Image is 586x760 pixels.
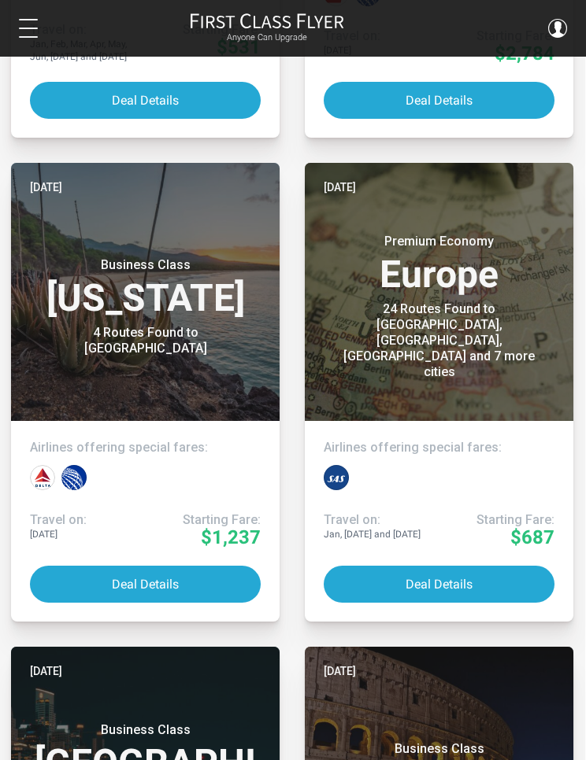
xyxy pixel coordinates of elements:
button: Deal Details [324,566,554,603]
time: [DATE] [30,179,62,196]
a: [DATE]Premium EconomyEurope24 Routes Found to [GEOGRAPHIC_DATA], [GEOGRAPHIC_DATA], [GEOGRAPHIC_D... [305,163,573,622]
small: Premium Economy [341,234,538,249]
small: Business Class [341,741,538,757]
h4: Airlines offering special fares: [30,440,261,456]
div: 4 Routes Found to [GEOGRAPHIC_DATA] [47,325,244,356]
button: Deal Details [324,82,554,119]
h3: Europe [324,234,554,293]
time: [DATE] [324,179,356,196]
button: Deal Details [30,82,261,119]
div: Scandinavian - SAS [324,465,349,490]
div: 24 Routes Found to [GEOGRAPHIC_DATA], [GEOGRAPHIC_DATA], [GEOGRAPHIC_DATA] and 7 more cities [341,301,538,380]
div: United [61,465,87,490]
small: Business Class [47,257,244,273]
time: [DATE] [324,662,356,680]
img: First Class Flyer [190,13,344,29]
time: [DATE] [30,662,62,680]
small: Business Class [47,722,244,738]
small: Anyone Can Upgrade [190,32,344,43]
div: Delta Airlines [30,465,55,490]
a: First Class FlyerAnyone Can Upgrade [190,13,344,44]
h4: Airlines offering special fares: [324,440,554,456]
a: [DATE]Business Class[US_STATE]4 Routes Found to [GEOGRAPHIC_DATA]Airlines offering special fares:... [11,163,280,622]
h3: [US_STATE] [30,257,261,317]
button: Deal Details [30,566,261,603]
